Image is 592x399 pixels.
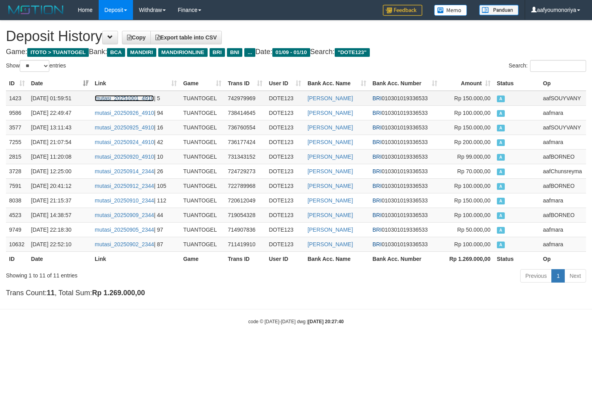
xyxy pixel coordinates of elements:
[47,289,54,297] strong: 11
[454,212,491,218] span: Rp 100.000,00
[92,237,180,251] td: | 87
[225,149,266,164] td: 731343152
[494,76,540,91] th: Status
[225,76,266,91] th: Trans ID: activate to sort column ascending
[454,197,491,204] span: Rp 150.000,00
[28,91,92,106] td: [DATE] 01:59:51
[383,5,422,16] img: Feedback.jpg
[540,105,586,120] td: aafmara
[454,183,491,189] span: Rp 100.000,00
[248,319,344,324] small: code © [DATE]-[DATE] dwg |
[369,237,441,251] td: 010301019336533
[27,48,89,57] span: ITOTO > TUANTOGEL
[92,164,180,178] td: | 26
[180,149,225,164] td: TUANTOGEL
[210,48,225,57] span: BRI
[497,169,505,175] span: Approved
[440,76,493,91] th: Amount: activate to sort column ascending
[266,237,304,251] td: DOTE123
[454,124,491,131] span: Rp 150.000,00
[225,135,266,149] td: 736177424
[6,149,28,164] td: 2815
[266,105,304,120] td: DOTE123
[6,289,586,297] h4: Trans Count: , Total Sum:
[369,149,441,164] td: 010301019336533
[454,95,491,101] span: Rp 150.000,00
[92,91,180,106] td: | 5
[540,135,586,149] td: aafmara
[28,251,92,266] th: Date
[497,227,505,234] span: Approved
[369,91,441,106] td: 010301019336533
[497,125,505,131] span: Approved
[6,76,28,91] th: ID: activate to sort column ascending
[373,110,382,116] span: BRI
[266,149,304,164] td: DOTE123
[95,154,154,160] a: mutasi_20250920_4910
[266,222,304,237] td: DOTE123
[369,105,441,120] td: 010301019336533
[266,135,304,149] td: DOTE123
[369,251,441,266] th: Bank Acc. Number
[180,76,225,91] th: Game: activate to sort column ascending
[92,135,180,149] td: | 42
[155,34,217,41] span: Export table into CSV
[497,96,505,102] span: Approved
[369,164,441,178] td: 010301019336533
[540,149,586,164] td: aafBORNEO
[6,105,28,120] td: 9586
[180,222,225,237] td: TUANTOGEL
[28,135,92,149] td: [DATE] 21:07:54
[28,208,92,222] td: [DATE] 14:38:57
[497,154,505,161] span: Approved
[6,222,28,237] td: 9749
[454,139,491,145] span: Rp 200.000,00
[6,178,28,193] td: 7591
[540,76,586,91] th: Op
[369,135,441,149] td: 010301019336533
[494,251,540,266] th: Status
[92,222,180,237] td: | 97
[272,48,310,57] span: 01/09 - 01/10
[373,139,382,145] span: BRI
[369,76,441,91] th: Bank Acc. Number: activate to sort column ascending
[6,28,586,44] h1: Deposit History
[266,178,304,193] td: DOTE123
[540,193,586,208] td: aafmara
[266,193,304,208] td: DOTE123
[95,139,154,145] a: mutasi_20250924_4910
[6,91,28,106] td: 1423
[225,251,266,266] th: Trans ID
[150,31,222,44] a: Export table into CSV
[457,168,491,174] span: Rp 70.000,00
[92,76,180,91] th: Link: activate to sort column ascending
[158,48,208,57] span: MANDIRIONLINE
[92,178,180,193] td: | 105
[308,319,344,324] strong: [DATE] 20:27:40
[95,183,154,189] a: mutasi_20250912_2344
[540,251,586,266] th: Op
[307,95,353,101] a: [PERSON_NAME]
[307,241,353,247] a: [PERSON_NAME]
[304,76,369,91] th: Bank Acc. Name: activate to sort column ascending
[28,237,92,251] td: [DATE] 22:52:10
[434,5,467,16] img: Button%20Memo.svg
[95,197,154,204] a: mutasi_20250910_2344
[225,105,266,120] td: 738414645
[373,154,382,160] span: BRI
[122,31,151,44] a: Copy
[225,178,266,193] td: 722789968
[225,208,266,222] td: 719054328
[369,178,441,193] td: 010301019336533
[6,48,586,56] h4: Game: Bank: Date: Search:
[307,197,353,204] a: [PERSON_NAME]
[20,60,49,72] select: Showentries
[180,164,225,178] td: TUANTOGEL
[95,124,154,131] a: mutasi_20250925_4910
[497,198,505,204] span: Approved
[373,227,382,233] span: BRI
[107,48,125,57] span: BCA
[127,48,156,57] span: MANDIRI
[95,95,154,101] a: mutasi_20251001_4910
[373,124,382,131] span: BRI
